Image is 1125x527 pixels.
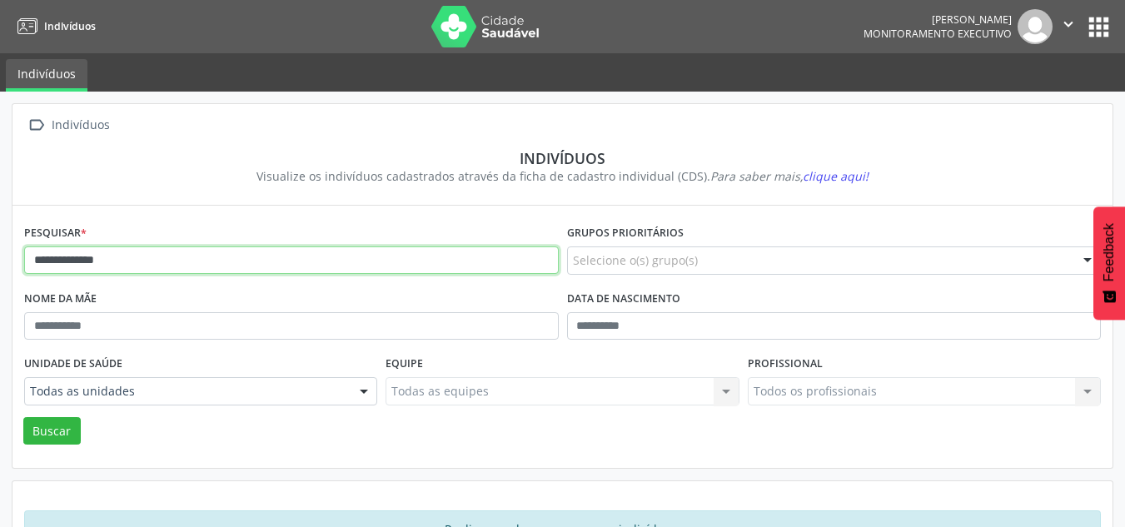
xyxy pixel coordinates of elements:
span: Feedback [1102,223,1117,281]
button:  [1053,9,1084,44]
i: Para saber mais, [710,168,869,184]
span: clique aqui! [803,168,869,184]
label: Grupos prioritários [567,221,684,246]
a: Indivíduos [6,59,87,92]
img: img [1018,9,1053,44]
button: apps [1084,12,1113,42]
div: Visualize os indivíduos cadastrados através da ficha de cadastro individual (CDS). [36,167,1089,185]
button: Feedback - Mostrar pesquisa [1093,206,1125,320]
a: Indivíduos [12,12,96,40]
label: Equipe [386,351,423,377]
i:  [24,113,48,137]
label: Profissional [748,351,823,377]
span: Indivíduos [44,19,96,33]
span: Selecione o(s) grupo(s) [573,251,698,269]
div: [PERSON_NAME] [864,12,1012,27]
div: Indivíduos [36,149,1089,167]
i:  [1059,15,1078,33]
label: Pesquisar [24,221,87,246]
div: Indivíduos [48,113,112,137]
span: Monitoramento Executivo [864,27,1012,41]
a:  Indivíduos [24,113,112,137]
span: Todas as unidades [30,383,343,400]
label: Nome da mãe [24,286,97,312]
label: Data de nascimento [567,286,680,312]
label: Unidade de saúde [24,351,122,377]
button: Buscar [23,417,81,445]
